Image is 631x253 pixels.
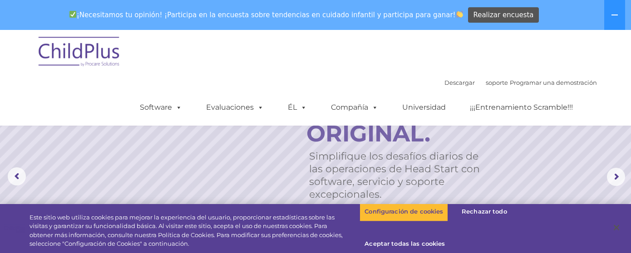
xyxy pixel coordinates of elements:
[470,103,573,112] font: ¡¡¡Entrenamiento Scramble!!!
[461,98,582,117] a: ¡¡¡Entrenamiento Scramble!!!
[288,103,297,112] font: ÉL
[462,208,507,215] font: Rechazar todo
[69,11,76,18] img: ✅
[473,11,533,19] font: Realizar encuesta
[140,103,172,112] font: Software
[365,208,443,215] font: Configuración de cookies
[393,98,455,117] a: Universidad
[131,98,191,117] a: Software
[468,7,539,23] a: Realizar encuesta
[322,98,387,117] a: Compañía
[606,218,626,238] button: Cerca
[444,79,475,86] a: Descargar
[126,97,178,104] font: Número de teléfono
[279,98,316,117] a: ÉL
[402,103,446,112] font: Universidad
[197,98,273,117] a: Evaluaciones
[34,30,125,76] img: ChildPlus de Procare Solutions
[486,79,508,86] a: soporte
[510,79,597,86] a: Programar una demostración
[456,202,513,221] button: Rechazar todo
[30,214,343,248] font: Este sitio web utiliza cookies para mejorar la experiencia del usuario, proporcionar estadísticas...
[126,60,147,67] font: Apellido
[309,150,480,200] font: Simplifique los desafíos diarios de las operaciones de Head Start con software, servicio y soport...
[456,11,463,18] img: 👏
[331,103,368,112] font: Compañía
[77,11,456,19] font: ¡Necesitamos tu opinión! ¡Participa en la encuesta sobre tendencias en cuidado infantil y partici...
[360,202,448,221] button: Configuración de cookies
[508,79,510,86] font: |
[206,103,254,112] font: Evaluaciones
[365,240,445,247] font: Aceptar todas las cookies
